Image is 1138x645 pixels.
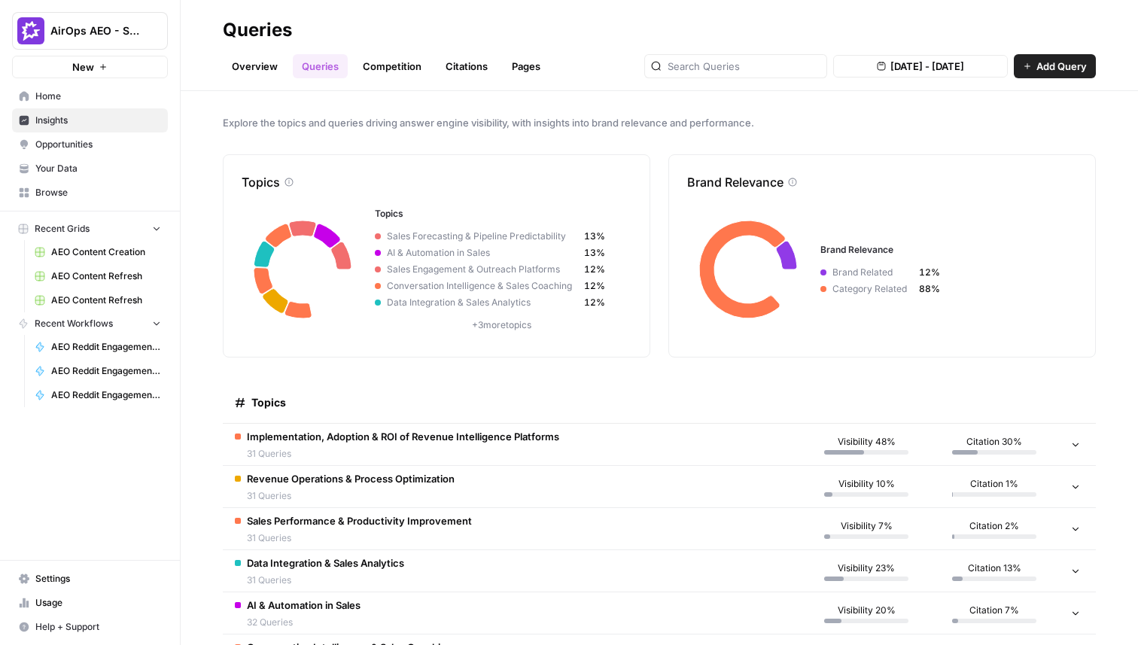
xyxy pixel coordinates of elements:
a: Opportunities [12,132,168,157]
span: Explore the topics and queries driving answer engine visibility, with insights into brand relevan... [223,115,1096,130]
span: 31 Queries [247,447,559,461]
span: 12% [584,279,605,293]
span: AI & Automation in Sales [247,598,361,613]
span: Your Data [35,162,161,175]
span: Citation 2% [969,519,1019,533]
span: Recent Workflows [35,317,113,330]
span: AEO Reddit Engagement - Fork [51,388,161,402]
span: 31 Queries [247,574,404,587]
a: AEO Content Refresh [28,288,168,312]
span: Conversation Intelligence & Sales Coaching [381,279,584,293]
span: Citation 30% [966,435,1022,449]
span: Visibility 7% [841,519,893,533]
p: Brand Relevance [687,173,784,191]
img: AirOps AEO - Single Brand (Gong) Logo [17,17,44,44]
span: 31 Queries [247,531,472,545]
span: AEO Content Refresh [51,294,161,307]
span: AEO Content Creation [51,245,161,259]
a: Usage [12,591,168,615]
p: Topics [242,173,280,191]
span: 12% [584,263,605,276]
span: Help + Support [35,620,161,634]
a: Settings [12,567,168,591]
a: Home [12,84,168,108]
span: Sales Forecasting & Pipeline Predictability [381,230,584,243]
span: Citation 13% [968,561,1021,575]
a: Your Data [12,157,168,181]
span: Data Integration & Sales Analytics [247,555,404,570]
span: AEO Reddit Engagement - Fork [51,340,161,354]
span: Visibility 23% [838,561,895,575]
span: 12% [919,266,940,279]
span: Add Query [1036,59,1087,74]
span: 13% [584,230,605,243]
a: Queries [293,54,348,78]
button: Recent Grids [12,218,168,240]
span: [DATE] - [DATE] [890,59,964,74]
span: Sales Engagement & Outreach Platforms [381,263,584,276]
a: Browse [12,181,168,205]
span: Citation 1% [970,477,1018,491]
a: AEO Content Creation [28,240,168,264]
span: 12% [584,296,605,309]
button: Recent Workflows [12,312,168,335]
span: Recent Grids [35,222,90,236]
span: Usage [35,596,161,610]
span: Data Integration & Sales Analytics [381,296,584,309]
a: Insights [12,108,168,132]
div: Queries [223,18,292,42]
a: AEO Reddit Engagement - Fork [28,335,168,359]
span: AEO Content Refresh [51,269,161,283]
span: 32 Queries [247,616,361,629]
span: Citation 7% [969,604,1019,617]
span: Visibility 48% [838,435,896,449]
h3: Brand Relevance [820,243,1073,257]
a: Citations [437,54,497,78]
span: AI & Automation in Sales [381,246,584,260]
a: Competition [354,54,431,78]
span: Insights [35,114,161,127]
span: New [72,59,94,75]
span: Settings [35,572,161,586]
a: Pages [503,54,549,78]
span: Revenue Operations & Process Optimization [247,471,455,486]
span: Implementation, Adoption & ROI of Revenue Intelligence Platforms [247,429,559,444]
span: 88% [919,282,940,296]
a: AEO Reddit Engagement - Fork [28,383,168,407]
span: AirOps AEO - Single Brand (Gong) [50,23,141,38]
span: 13% [584,246,605,260]
span: AEO Reddit Engagement - Fork [51,364,161,378]
button: Workspace: AirOps AEO - Single Brand (Gong) [12,12,168,50]
span: Visibility 20% [838,604,896,617]
button: New [12,56,168,78]
span: Brand Related [826,266,919,279]
a: AEO Reddit Engagement - Fork [28,359,168,383]
h3: Topics [375,207,628,221]
span: Home [35,90,161,103]
button: Help + Support [12,615,168,639]
span: 31 Queries [247,489,455,503]
a: Overview [223,54,287,78]
span: Browse [35,186,161,199]
span: Category Related [826,282,919,296]
input: Search Queries [668,59,820,74]
button: Add Query [1014,54,1096,78]
span: Visibility 10% [838,477,895,491]
a: AEO Content Refresh [28,264,168,288]
span: Opportunities [35,138,161,151]
span: Topics [251,395,286,410]
p: + 3 more topics [375,318,628,332]
button: [DATE] - [DATE] [833,55,1008,78]
span: Sales Performance & Productivity Improvement [247,513,472,528]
